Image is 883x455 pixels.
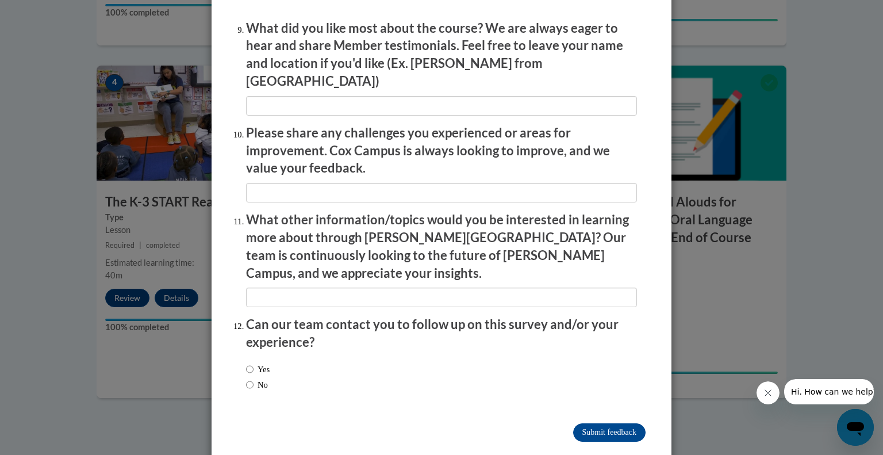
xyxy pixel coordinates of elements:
p: What other information/topics would you be interested in learning more about through [PERSON_NAME... [246,211,637,282]
label: Yes [246,363,270,376]
iframe: Close message [757,381,780,404]
p: What did you like most about the course? We are always eager to hear and share Member testimonial... [246,20,637,90]
span: Hi. How can we help? [7,8,93,17]
input: Yes [246,363,254,376]
input: Submit feedback [573,423,646,442]
input: No [246,378,254,391]
p: Please share any challenges you experienced or areas for improvement. Cox Campus is always lookin... [246,124,637,177]
iframe: Message from company [784,379,874,404]
label: No [246,378,268,391]
p: Can our team contact you to follow up on this survey and/or your experience? [246,316,637,351]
